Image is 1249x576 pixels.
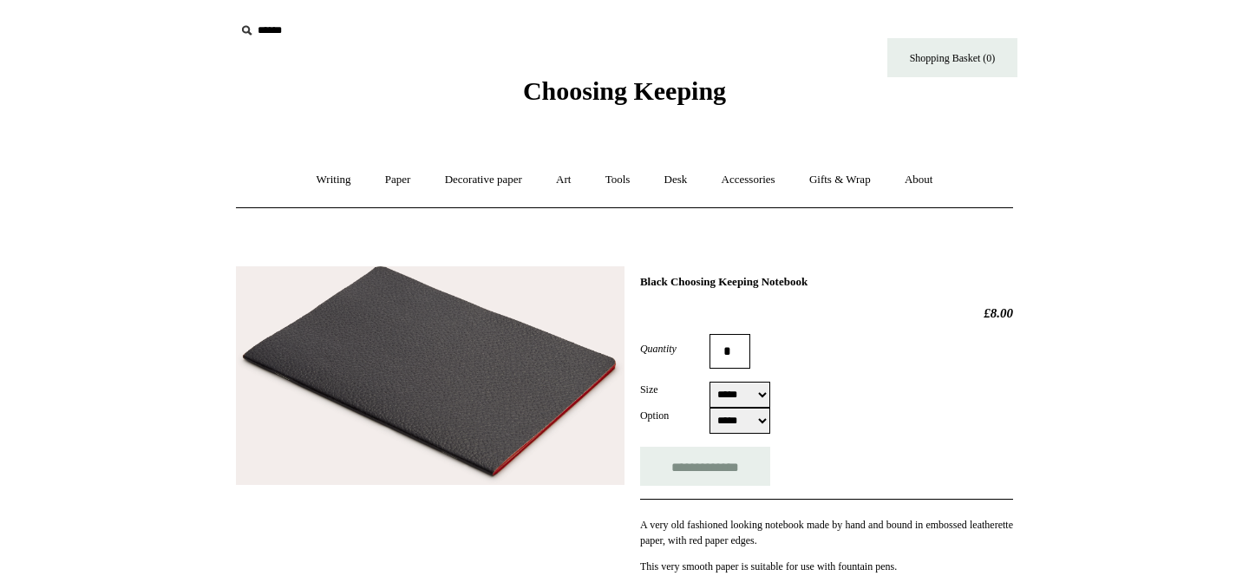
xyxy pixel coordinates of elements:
[540,157,586,203] a: Art
[640,517,1013,548] p: A very old fashioned looking notebook made by hand and bound in embossed leatherette paper, with ...
[887,38,1017,77] a: Shopping Basket (0)
[429,157,538,203] a: Decorative paper
[649,157,703,203] a: Desk
[706,157,791,203] a: Accessories
[590,157,646,203] a: Tools
[301,157,367,203] a: Writing
[640,305,1013,321] h2: £8.00
[640,382,710,397] label: Size
[236,266,624,486] img: Black Choosing Keeping Notebook
[523,90,726,102] a: Choosing Keeping
[523,76,726,105] span: Choosing Keeping
[640,559,1013,574] p: This very smooth paper is suitable for use with fountain pens.
[640,341,710,357] label: Quantity
[369,157,427,203] a: Paper
[889,157,949,203] a: About
[640,408,710,423] label: Option
[794,157,886,203] a: Gifts & Wrap
[640,275,1013,289] h1: Black Choosing Keeping Notebook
